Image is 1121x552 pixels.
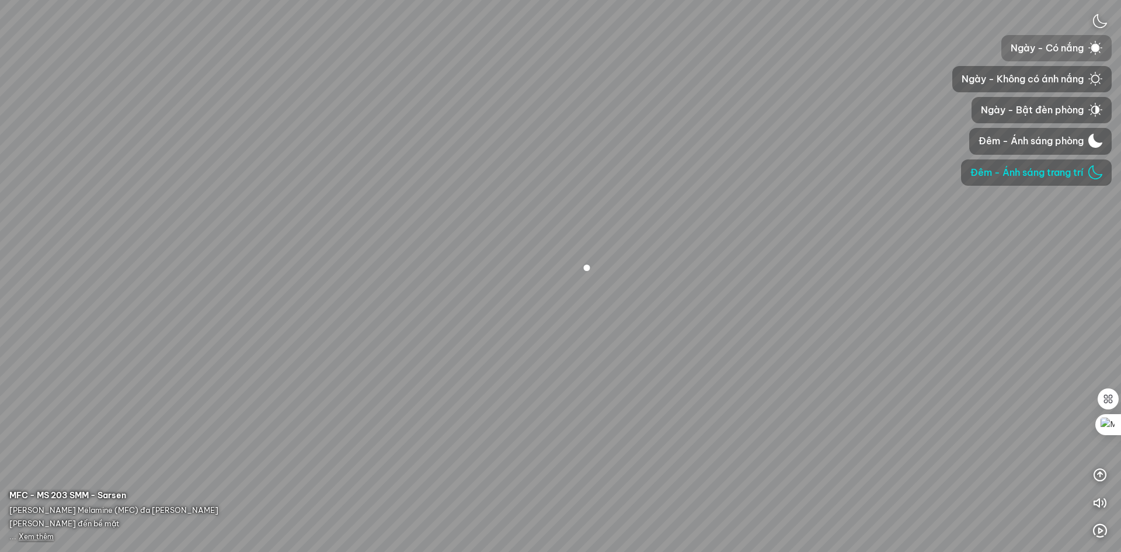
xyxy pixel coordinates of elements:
[1088,103,1102,117] img: logo
[962,72,1084,86] span: Ngày - Không có ánh nắng
[979,134,1084,148] span: Đêm - Ánh sáng phòng
[19,532,54,541] span: Xem thêm
[1088,134,1102,148] img: logo
[981,103,1084,117] span: Ngày - Bật đèn phòng
[970,165,1084,180] span: Đêm - Ánh sáng trang trí
[969,128,1112,154] button: Đêm - Ánh sáng phòng
[1088,41,1102,55] img: logo
[972,97,1112,123] button: Ngày - Bật đèn phòng
[9,532,54,541] span: ...
[1001,35,1112,61] button: Ngày - Có nắng
[961,159,1112,186] button: Đêm - Ánh sáng trang trí
[952,66,1112,92] button: Ngày - Không có ánh nắng
[1093,14,1107,28] img: logo
[1011,41,1084,55] span: Ngày - Có nắng
[1088,72,1102,86] img: logo
[1088,165,1102,179] img: logo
